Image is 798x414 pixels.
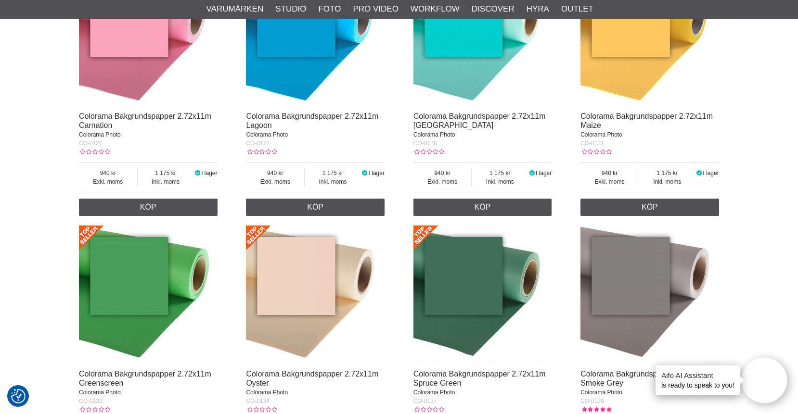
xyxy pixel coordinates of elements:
[11,389,26,403] img: Revisit consent button
[413,405,444,414] div: Kundbetyg: 0
[246,199,385,216] a: Köp
[246,140,270,147] span: CO-0127
[369,170,385,176] span: I lager
[79,398,103,404] span: CO-0133
[580,370,713,387] a: Colorama Bakgrundspapper 2.72x11m Smoke Grey
[695,170,703,176] i: I lager
[201,170,217,176] span: I lager
[79,370,211,387] a: Colorama Bakgrundspapper 2.72x11m Greenscreen
[413,140,437,147] span: CO-0128
[639,177,695,186] span: Inkl. moms
[246,148,277,156] div: Kundbetyg: 0
[138,169,194,177] span: 1 175
[413,398,437,404] span: CO-0137
[305,177,361,186] span: Inkl. moms
[79,148,110,156] div: Kundbetyg: 0
[246,177,304,186] span: Exkl. moms
[79,389,121,396] span: Colorama Photo
[138,177,194,186] span: Inkl. moms
[472,3,515,15] a: Discover
[528,170,536,176] i: I lager
[246,405,277,414] div: Kundbetyg: 0
[413,131,455,138] span: Colorama Photo
[318,3,341,15] a: Foto
[580,405,611,414] div: Kundbetyg: 5.00
[413,199,552,216] a: Köp
[580,140,604,147] span: CO-0131
[580,199,719,216] a: Köp
[361,170,369,176] i: I lager
[411,3,460,15] a: Workflow
[580,389,622,396] span: Colorama Photo
[661,370,734,380] h4: Aifo AI Assistant
[246,131,288,138] span: Colorama Photo
[246,389,288,396] span: Colorama Photo
[413,169,472,177] span: 940
[246,226,385,364] img: Colorama Bakgrundspapper 2.72x11m Oyster
[656,365,740,395] div: is ready to speak to you!
[413,112,546,129] a: Colorama Bakgrundspapper 2.72x11m [GEOGRAPHIC_DATA]
[79,199,218,216] a: Köp
[79,177,137,186] span: Exkl. moms
[580,169,639,177] span: 940
[275,3,306,15] a: Studio
[11,388,26,405] button: Samtyckesinställningar
[413,177,472,186] span: Exkl. moms
[413,389,455,396] span: Colorama Photo
[561,3,593,15] a: Outlet
[79,112,211,129] a: Colorama Bakgrundspapper 2.72x11m Carnation
[639,169,695,177] span: 1 175
[79,226,218,364] img: Colorama Bakgrundspapper 2.72x11m Greenscreen
[413,148,444,156] div: Kundbetyg: 0
[79,131,121,138] span: Colorama Photo
[246,398,270,404] span: CO-0134
[246,112,378,129] a: Colorama Bakgrundspapper 2.72x11m Lagoon
[79,169,137,177] span: 940
[580,131,622,138] span: Colorama Photo
[703,170,719,176] span: I lager
[472,169,528,177] span: 1 175
[413,370,546,387] a: Colorama Bakgrundspapper 2.72x11m Spruce Green
[305,169,361,177] span: 1 175
[580,226,719,364] img: Colorama Bakgrundspapper 2.72x11m Smoke Grey
[206,3,264,15] a: Varumärken
[580,177,639,186] span: Exkl. moms
[527,3,549,15] a: Hyra
[246,370,378,387] a: Colorama Bakgrundspapper 2.72x11m Oyster
[472,177,528,186] span: Inkl. moms
[580,398,604,404] span: CO-0139
[413,226,552,364] img: Colorama Bakgrundspapper 2.72x11m Spruce Green
[580,148,611,156] div: Kundbetyg: 0
[353,3,398,15] a: Pro Video
[79,140,103,147] span: CO-0121
[246,169,304,177] span: 940
[79,405,110,414] div: Kundbetyg: 0
[536,170,552,176] span: I lager
[193,170,201,176] i: I lager
[580,112,713,129] a: Colorama Bakgrundspapper 2.72x11m Maize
